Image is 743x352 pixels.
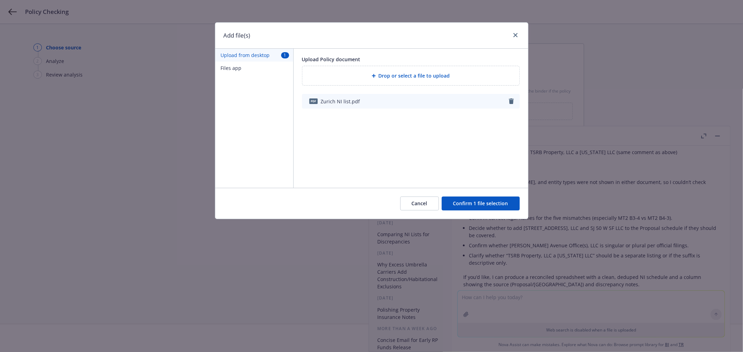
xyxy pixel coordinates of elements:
div: Drop or select a file to upload [302,66,520,86]
a: close [511,31,520,39]
button: Confirm 1 file selection [442,197,520,210]
span: 1 [281,52,289,58]
span: pdf [309,98,318,104]
button: Files app [215,62,293,74]
button: Upload from desktop1 [215,49,293,62]
div: Upload Policy document [302,56,520,63]
button: Cancel [400,197,439,210]
span: Zurich NI list.pdf [321,98,360,105]
h1: Add file(s) [224,31,250,40]
span: Drop or select a file to upload [379,72,450,79]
